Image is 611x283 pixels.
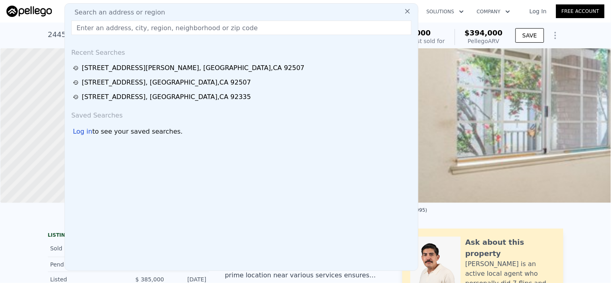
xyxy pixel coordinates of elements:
[73,127,92,136] div: Log in
[48,29,295,40] div: 24457 Liolios Way , [PERSON_NAME][GEOGRAPHIC_DATA] , CA 92551
[6,6,52,17] img: Pellego
[73,78,412,87] a: [STREET_ADDRESS], [GEOGRAPHIC_DATA],CA 92507
[73,92,412,102] a: [STREET_ADDRESS], [GEOGRAPHIC_DATA],CA 92335
[50,243,122,254] div: Sold
[379,37,445,45] div: Off Market, last sold for
[92,127,182,136] span: to see your saved searches.
[466,237,555,259] div: Ask about this property
[50,260,122,269] div: Pending
[465,37,503,45] div: Pellego ARV
[68,104,415,124] div: Saved Searches
[135,276,164,283] span: $ 385,000
[82,92,251,102] div: [STREET_ADDRESS] , [GEOGRAPHIC_DATA] , CA 92335
[547,27,563,43] button: Show Options
[556,4,605,18] a: Free Account
[82,78,251,87] div: [STREET_ADDRESS] , [GEOGRAPHIC_DATA] , CA 92507
[71,21,412,35] input: Enter an address, city, region, neighborhood or zip code
[68,41,415,61] div: Recent Searches
[465,29,503,37] span: $394,000
[68,8,165,17] span: Search an address or region
[48,232,209,240] div: LISTING & SALE HISTORY
[516,28,544,43] button: SAVE
[470,4,517,19] button: Company
[82,63,304,73] div: [STREET_ADDRESS][PERSON_NAME] , [GEOGRAPHIC_DATA] , CA 92507
[73,63,412,73] a: [STREET_ADDRESS][PERSON_NAME], [GEOGRAPHIC_DATA],CA 92507
[520,7,556,15] a: Log In
[420,4,470,19] button: Solutions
